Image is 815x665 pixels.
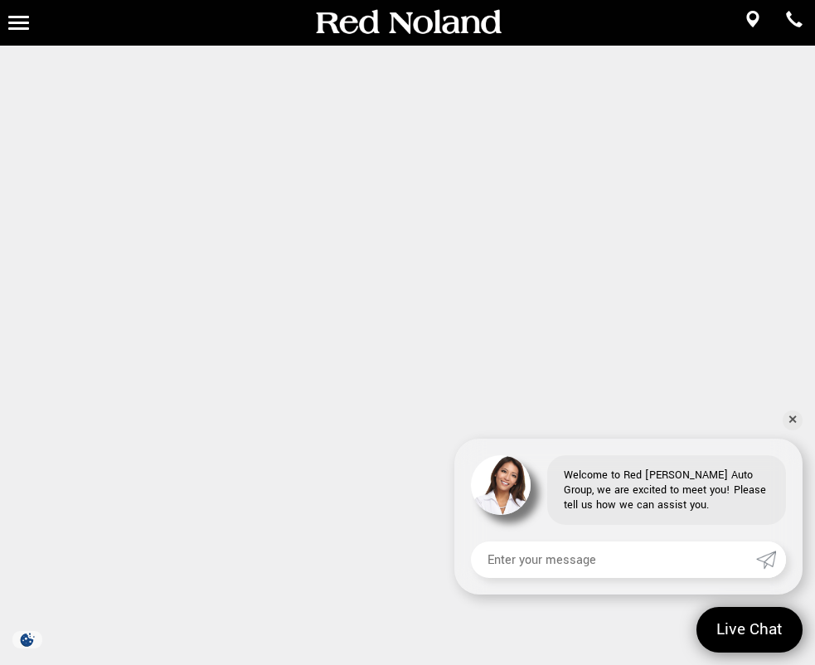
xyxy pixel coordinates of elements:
[8,631,46,648] section: Click to Open Cookie Consent Modal
[313,13,503,31] a: Red Noland Auto Group
[756,541,786,578] a: Submit
[696,607,803,653] a: Live Chat
[547,455,786,525] div: Welcome to Red [PERSON_NAME] Auto Group, we are excited to meet you! Please tell us how we can as...
[471,541,756,578] input: Enter your message
[8,631,46,648] img: Opt-Out Icon
[313,8,503,37] img: Red Noland Auto Group
[708,619,791,641] span: Live Chat
[471,455,531,515] img: Agent profile photo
